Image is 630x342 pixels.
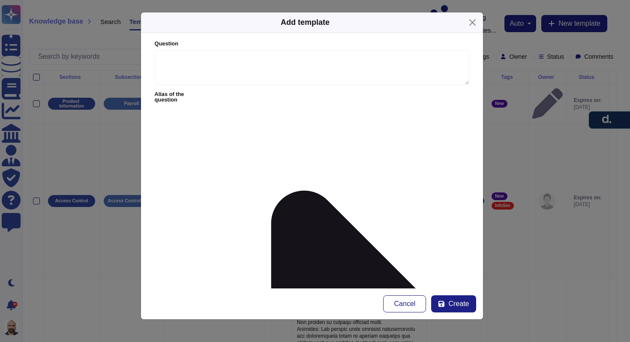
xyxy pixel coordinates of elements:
button: Cancel [383,295,426,312]
div: Add template [281,17,330,28]
span: Create [448,300,469,307]
button: Close [466,16,479,29]
button: Create [431,295,476,312]
label: Question [155,41,469,47]
span: Cancel [394,300,416,307]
